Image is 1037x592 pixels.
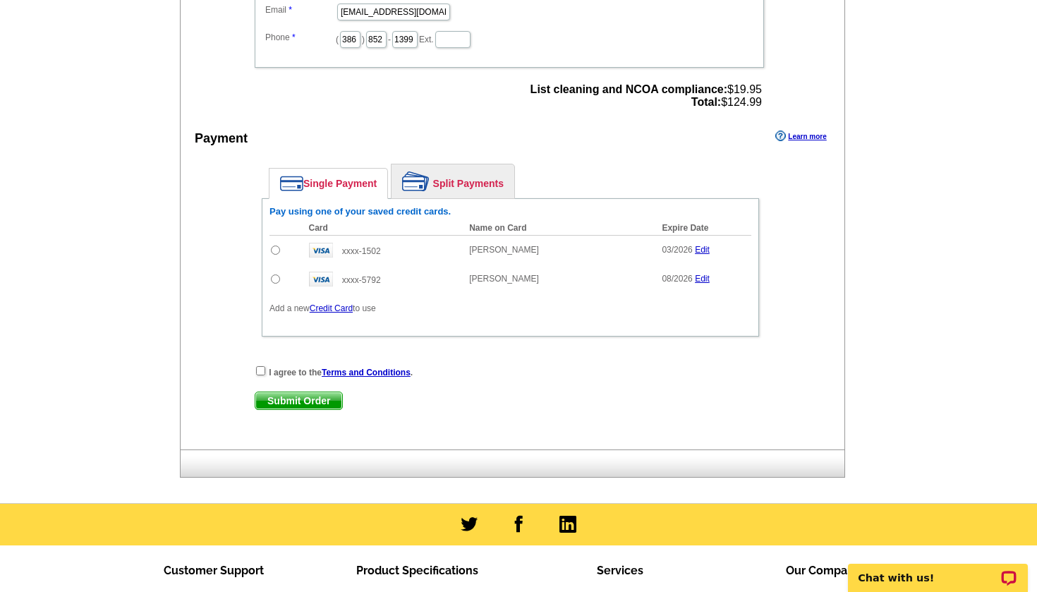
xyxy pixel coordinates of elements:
a: Terms and Conditions [322,368,411,377]
img: visa.gif [309,272,333,286]
dd: ( ) - Ext. [262,28,757,49]
a: Learn more [775,131,826,142]
th: Expire Date [655,221,751,236]
th: Card [302,221,463,236]
strong: Total: [691,96,721,108]
span: [PERSON_NAME] [469,274,539,284]
img: single-payment.png [280,176,303,191]
a: Single Payment [269,169,387,198]
span: 08/2026 [662,274,692,284]
a: Edit [695,245,710,255]
span: xxxx-5792 [342,275,381,285]
span: Services [597,564,643,577]
p: Add a new to use [269,302,751,315]
th: Name on Card [462,221,655,236]
h6: Pay using one of your saved credit cards. [269,206,751,217]
span: Our Company [786,564,861,577]
span: [PERSON_NAME] [469,245,539,255]
strong: I agree to the . [269,368,413,377]
img: split-payment.png [402,171,430,191]
strong: List cleaning and NCOA compliance: [530,83,727,95]
span: Product Specifications [356,564,478,577]
span: $19.95 $124.99 [530,83,762,109]
span: Submit Order [255,392,342,409]
iframe: LiveChat chat widget [839,548,1037,592]
div: Payment [195,129,248,148]
a: Split Payments [392,164,514,198]
label: Phone [265,31,336,44]
a: Edit [695,274,710,284]
span: xxxx-1502 [342,246,381,256]
img: visa.gif [309,243,333,258]
span: Customer Support [164,564,264,577]
span: 03/2026 [662,245,692,255]
label: Email [265,4,336,16]
a: Credit Card [310,303,353,313]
